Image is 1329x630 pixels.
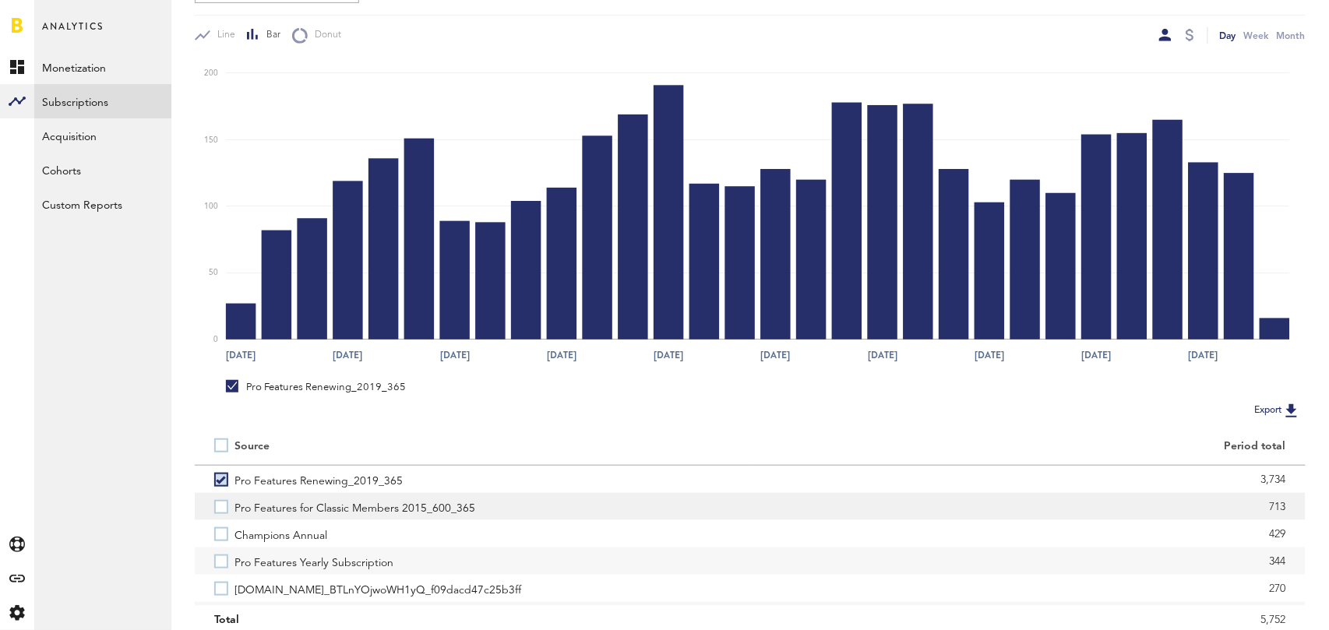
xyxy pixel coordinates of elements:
a: Subscriptions [34,84,171,118]
div: 344 [770,550,1286,573]
text: [DATE] [761,349,791,363]
span: Support [33,11,89,25]
text: [DATE] [440,349,470,363]
div: 3,734 [770,468,1286,491]
text: 200 [204,69,218,77]
a: Acquisition [34,118,171,153]
text: [DATE] [1082,349,1112,363]
text: [DATE] [1189,349,1218,363]
div: 713 [770,495,1286,519]
text: 100 [204,202,218,210]
text: [DATE] [226,349,256,363]
div: 62 [770,604,1286,628]
text: [DATE] [868,349,897,363]
text: [DATE] [547,349,576,363]
span: Champions Annual [234,520,327,547]
div: Pro Features Renewing_2019_365 [226,380,406,394]
div: 270 [770,577,1286,600]
div: Month [1277,27,1306,44]
span: [DOMAIN_NAME]_BTLnYOjwoWH1yQ_f09dacd47c25b3ff [234,575,521,602]
div: Week [1244,27,1269,44]
span: Bar [259,29,280,42]
span: Pro Features Renewing_2019_365 [234,466,403,493]
span: Golfplan Annual [234,602,313,629]
text: [DATE] [975,349,1004,363]
span: Pro Features Yearly Subscription [234,547,393,575]
a: Monetization [34,50,171,84]
span: Analytics [42,17,104,50]
span: Donut [308,29,341,42]
button: Export [1250,400,1306,421]
a: Custom Reports [34,187,171,221]
text: [DATE] [654,349,683,363]
div: 429 [770,523,1286,546]
a: Cohorts [34,153,171,187]
img: Export [1282,401,1301,420]
text: 150 [204,136,218,144]
span: Line [210,29,235,42]
text: 50 [209,269,218,277]
div: Day [1220,27,1236,44]
span: Pro Features for Classic Members 2015_600_365 [234,493,475,520]
text: [DATE] [333,349,363,363]
div: Period total [770,440,1286,453]
text: 0 [213,336,218,343]
div: Source [234,440,270,453]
